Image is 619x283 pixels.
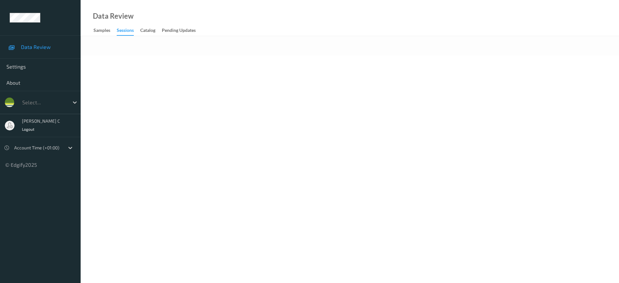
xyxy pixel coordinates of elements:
div: Data Review [93,13,133,19]
div: Pending Updates [162,27,196,35]
div: Samples [93,27,110,35]
div: Sessions [117,27,134,36]
a: Samples [93,26,117,35]
a: Catalog [140,26,162,35]
a: Sessions [117,26,140,36]
div: Catalog [140,27,155,35]
a: Pending Updates [162,26,202,35]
